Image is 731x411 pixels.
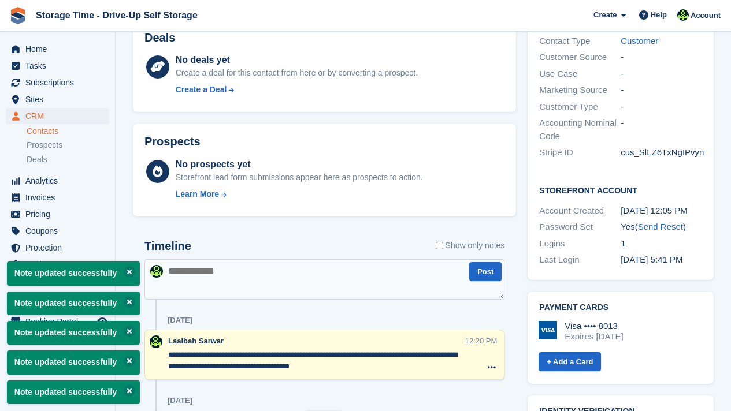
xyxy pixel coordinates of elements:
label: Show only notes [436,240,505,252]
div: Account Created [539,204,621,218]
img: Laaibah Sarwar [150,265,163,278]
a: Create a Deal [176,84,418,96]
a: menu [6,108,109,124]
div: Customer Type [539,100,621,114]
a: menu [6,173,109,189]
div: Visa •••• 8013 [565,321,623,331]
a: Prospects [27,139,109,151]
div: Learn More [176,188,219,200]
div: Create a Deal [176,84,227,96]
p: Note updated successfully [7,350,140,374]
a: Learn More [176,188,423,200]
div: - [621,100,702,114]
div: No deals yet [176,53,418,67]
div: Stripe ID [539,146,621,159]
div: Logins [539,237,621,251]
a: Contacts [27,126,109,137]
div: 1 [621,237,702,251]
div: Last Login [539,253,621,267]
div: cus_SlLZ6TxNgIPvyn [621,146,702,159]
span: Invoices [25,189,95,206]
p: Note updated successfully [7,380,140,404]
span: Subscriptions [25,74,95,91]
div: Expires [DATE] [565,331,623,342]
span: Help [651,9,667,21]
img: stora-icon-8386f47178a22dfd0bd8f6a31ec36ba5ce8667c1dd55bd0f319d3a0aa187defe.svg [9,7,27,24]
span: Home [25,41,95,57]
a: menu [6,273,109,289]
a: Customer [621,36,658,46]
span: Prospects [27,140,62,151]
a: menu [6,58,109,74]
span: Account [691,10,721,21]
span: Coupons [25,223,95,239]
div: Accounting Nominal Code [539,117,621,143]
a: Deals [27,154,109,166]
span: Sites [25,91,95,107]
div: Yes [621,221,702,234]
a: menu [6,313,109,330]
span: Tasks [25,58,95,74]
a: menu [6,189,109,206]
a: menu [6,74,109,91]
span: Laaibah Sarwar [168,337,224,345]
h2: Deals [144,31,175,44]
input: Show only notes [436,240,443,252]
p: Note updated successfully [7,321,140,345]
img: Laaibah Sarwar [150,335,162,348]
a: menu [6,256,109,272]
p: Note updated successfully [7,261,140,285]
a: + Add a Card [539,352,601,371]
h2: Timeline [144,240,191,253]
button: Post [469,262,502,281]
span: Analytics [25,173,95,189]
a: menu [6,240,109,256]
a: menu [6,206,109,222]
div: No prospects yet [176,158,423,171]
div: Marketing Source [539,84,621,97]
div: - [621,68,702,81]
span: Protection [25,240,95,256]
h2: Payment cards [539,303,702,312]
time: 2025-07-28 16:41:05 UTC [621,255,682,264]
h2: Storefront Account [539,184,702,196]
span: Deals [27,154,47,165]
a: Storage Time - Drive-Up Self Storage [31,6,202,25]
h2: Prospects [144,135,201,148]
div: Storefront lead form submissions appear here as prospects to action. [176,171,423,184]
div: Contact Type [539,35,621,48]
div: Customer Source [539,51,621,64]
a: menu [6,91,109,107]
div: Create a deal for this contact from here or by converting a prospect. [176,67,418,79]
span: Create [593,9,617,21]
span: Pricing [25,206,95,222]
div: [DATE] [168,396,192,405]
div: Password Set [539,221,621,234]
div: [DATE] 12:05 PM [621,204,702,218]
div: [DATE] [168,316,192,325]
a: menu [6,41,109,57]
span: ( ) [635,222,686,231]
img: Laaibah Sarwar [677,9,689,21]
span: CRM [25,108,95,124]
div: Use Case [539,68,621,81]
div: 12:20 PM [465,335,498,346]
a: menu [6,223,109,239]
div: - [621,117,702,143]
img: Visa Logo [539,321,557,339]
p: Note updated successfully [7,292,140,315]
div: - [621,51,702,64]
div: - [621,84,702,97]
a: Send Reset [638,222,683,231]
